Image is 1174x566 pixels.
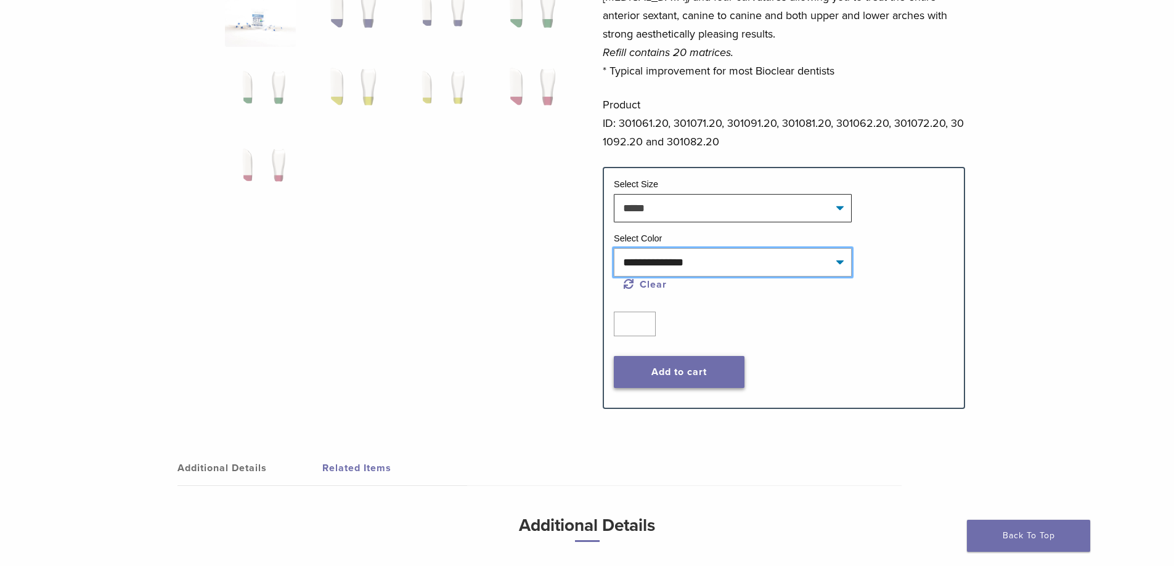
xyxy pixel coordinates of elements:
img: BT Matrix Series - Image 8 [494,63,565,124]
a: Additional Details [177,451,322,485]
button: Add to cart [614,356,744,388]
a: Related Items [322,451,467,485]
img: BT Matrix Series - Image 5 [225,63,296,124]
img: BT Matrix Series - Image 7 [404,63,475,124]
a: Back To Top [967,520,1090,552]
em: Refill contains 20 matrices. [603,46,733,59]
img: BT Matrix Series - Image 6 [314,63,385,124]
p: Product ID: 301061.20, 301071.20, 301091.20, 301081.20, 301062.20, 301072.20, 301092.20 and 30108... [603,95,965,151]
label: Select Color [614,233,662,243]
a: Clear [624,278,667,291]
h3: Additional Details [258,511,917,552]
label: Select Size [614,179,658,189]
img: BT Matrix Series - Image 9 [225,140,296,202]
